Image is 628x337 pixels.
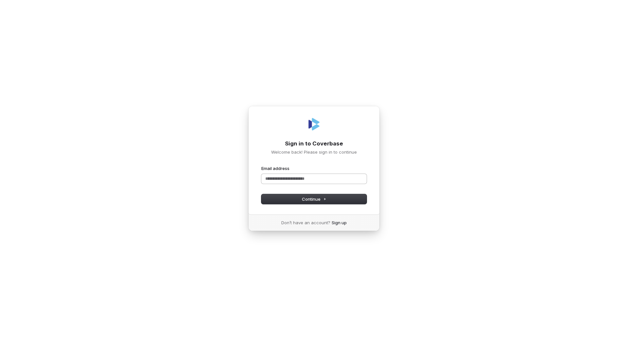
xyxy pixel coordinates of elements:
img: Coverbase [306,116,322,132]
label: Email address [261,165,289,171]
a: Sign up [332,220,347,226]
p: Welcome back! Please sign in to continue [261,149,367,155]
span: Continue [302,196,326,202]
span: Don’t have an account? [281,220,330,226]
h1: Sign in to Coverbase [261,140,367,148]
button: Continue [261,194,367,204]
